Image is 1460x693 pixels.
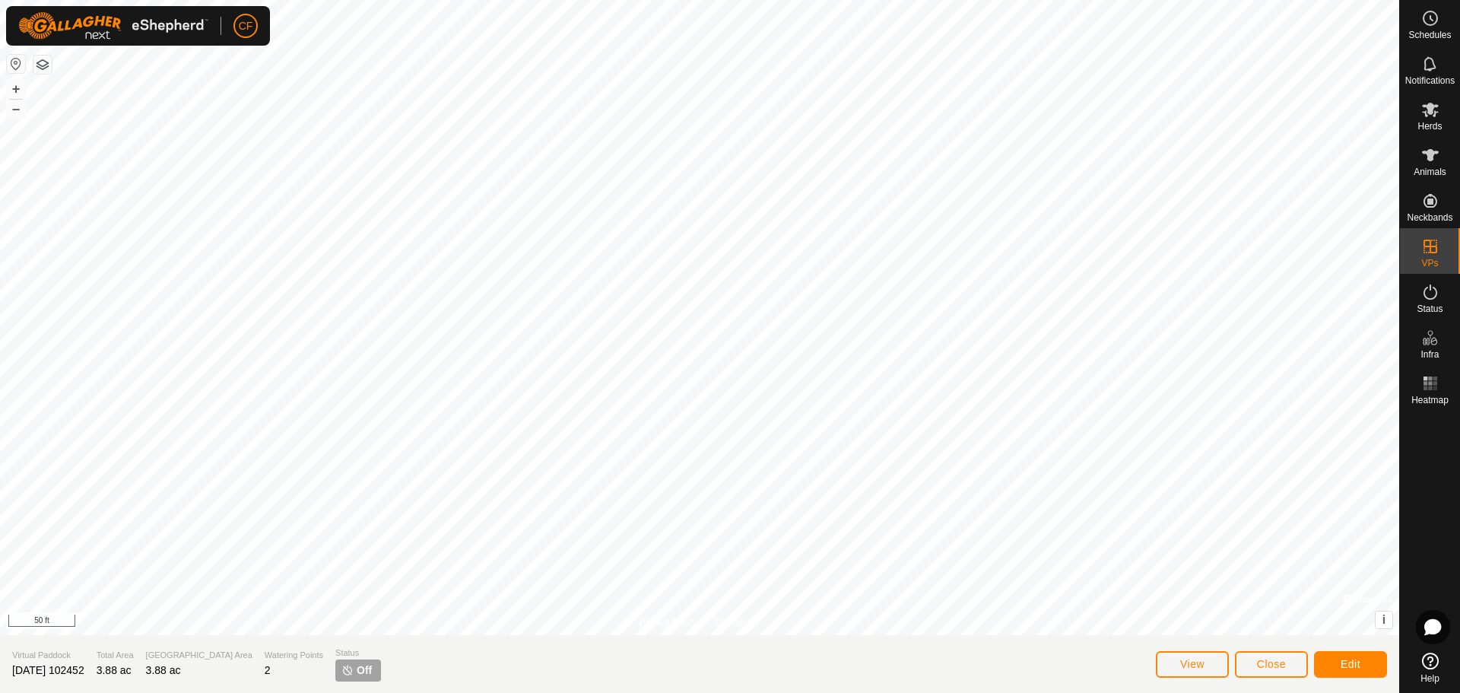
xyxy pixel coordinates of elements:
span: VPs [1421,259,1438,268]
img: turn-off [341,664,354,676]
button: – [7,100,25,118]
span: 3.88 ac [146,664,181,676]
span: Total Area [97,649,134,662]
button: Edit [1314,651,1387,678]
span: View [1180,658,1204,670]
span: Help [1420,674,1439,683]
span: Edit [1341,658,1360,670]
img: Gallagher Logo [18,12,208,40]
a: Help [1400,647,1460,689]
button: i [1376,612,1392,628]
a: Contact Us [715,615,760,629]
span: 2 [265,664,271,676]
span: Status [335,647,381,660]
span: Infra [1420,350,1439,359]
button: Reset Map [7,55,25,73]
button: Close [1235,651,1308,678]
span: [GEOGRAPHIC_DATA] Area [146,649,252,662]
button: Map Layers [33,56,52,74]
span: 3.88 ac [97,664,132,676]
span: [DATE] 102452 [12,664,84,676]
button: + [7,80,25,98]
button: View [1156,651,1229,678]
a: Privacy Policy [640,615,697,629]
span: Herds [1417,122,1442,131]
span: i [1382,613,1385,626]
span: CF [239,18,253,34]
span: Virtual Paddock [12,649,84,662]
span: Status [1417,304,1443,313]
span: Close [1257,658,1286,670]
span: Animals [1414,167,1446,176]
span: Heatmap [1411,396,1449,405]
span: Schedules [1408,30,1451,40]
span: Watering Points [265,649,323,662]
span: Neckbands [1407,213,1452,222]
span: Off [357,663,372,679]
span: Notifications [1405,76,1455,85]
